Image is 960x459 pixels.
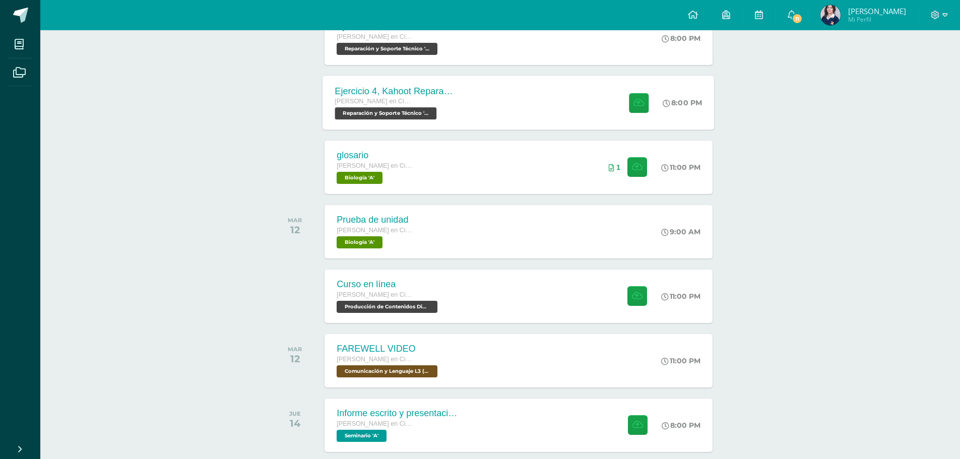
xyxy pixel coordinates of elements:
[335,98,412,105] span: [PERSON_NAME] en Ciencias y Letras con Orientación en Computación
[288,217,302,224] div: MAR
[337,430,387,442] span: Seminario 'A'
[661,292,700,301] div: 11:00 PM
[337,356,412,363] span: [PERSON_NAME] en Ciencias y Letras con Orientación en Computación
[289,417,301,429] div: 14
[662,34,700,43] div: 8:00 PM
[288,346,302,353] div: MAR
[337,162,412,169] span: [PERSON_NAME] en Ciencias y Letras con Orientación en Computación
[337,279,440,290] div: Curso en línea
[662,421,700,430] div: 8:00 PM
[337,420,412,427] span: [PERSON_NAME] en Ciencias y Letras con Orientación en Computación
[848,15,906,24] span: Mi Perfil
[337,150,412,161] div: glosario
[337,291,412,298] span: [PERSON_NAME] en Ciencias y Letras con Orientación en Computación
[337,408,458,419] div: Informe escrito y presentación final
[792,13,803,24] span: 11
[337,33,412,40] span: [PERSON_NAME] en Ciencias y Letras con Orientación en Computación
[661,356,700,365] div: 11:00 PM
[663,98,702,107] div: 8:00 PM
[335,86,457,96] div: Ejercicio 4, Kahoot Reparación
[288,224,302,236] div: 12
[337,236,382,248] span: Biología 'A'
[609,163,620,171] div: Archivos entregados
[288,353,302,365] div: 12
[337,301,437,313] span: Producción de Contenidos Digitales 'A'
[848,6,906,16] span: [PERSON_NAME]
[337,227,412,234] span: [PERSON_NAME] en Ciencias y Letras con Orientación en Computación
[661,227,700,236] div: 9:00 AM
[337,344,440,354] div: FAREWELL VIDEO
[661,163,700,172] div: 11:00 PM
[337,172,382,184] span: Biología 'A'
[337,43,437,55] span: Reparación y Soporte Técnico 'A'
[289,410,301,417] div: JUE
[337,365,437,377] span: Comunicación y Lenguaje L3 (Inglés Técnico) 5 'A'
[337,215,412,225] div: Prueba de unidad
[335,107,437,119] span: Reparación y Soporte Técnico 'A'
[820,5,841,25] img: 51a4c1a795282e13a1979fa6654ada20.png
[616,163,620,171] span: 1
